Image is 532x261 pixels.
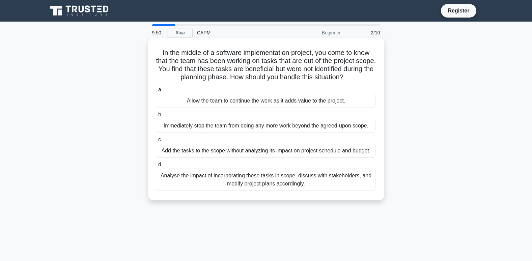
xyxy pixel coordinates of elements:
[158,87,163,92] span: a.
[157,169,375,191] div: Analyse the impact of incorporating these tasks in scope, discuss with stakeholders, and modify p...
[158,137,162,142] span: c.
[157,94,375,108] div: Allow the team to continue the work as it adds value to the project.
[444,6,473,15] a: Register
[157,119,375,133] div: Immediately stop the team from doing any more work beyond the agreed-upon scope.
[286,26,345,39] div: Beginner
[193,26,286,39] div: CAPM
[148,26,168,39] div: 9:50
[345,26,384,39] div: 2/10
[157,144,375,158] div: Add the tasks to the scope without analyzing its impact on project schedule and budget.
[158,162,163,167] span: d.
[156,49,376,82] h5: In the middle of a software implementation project, you come to know that the team has been worki...
[158,112,163,117] span: b.
[168,29,193,37] a: Stop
